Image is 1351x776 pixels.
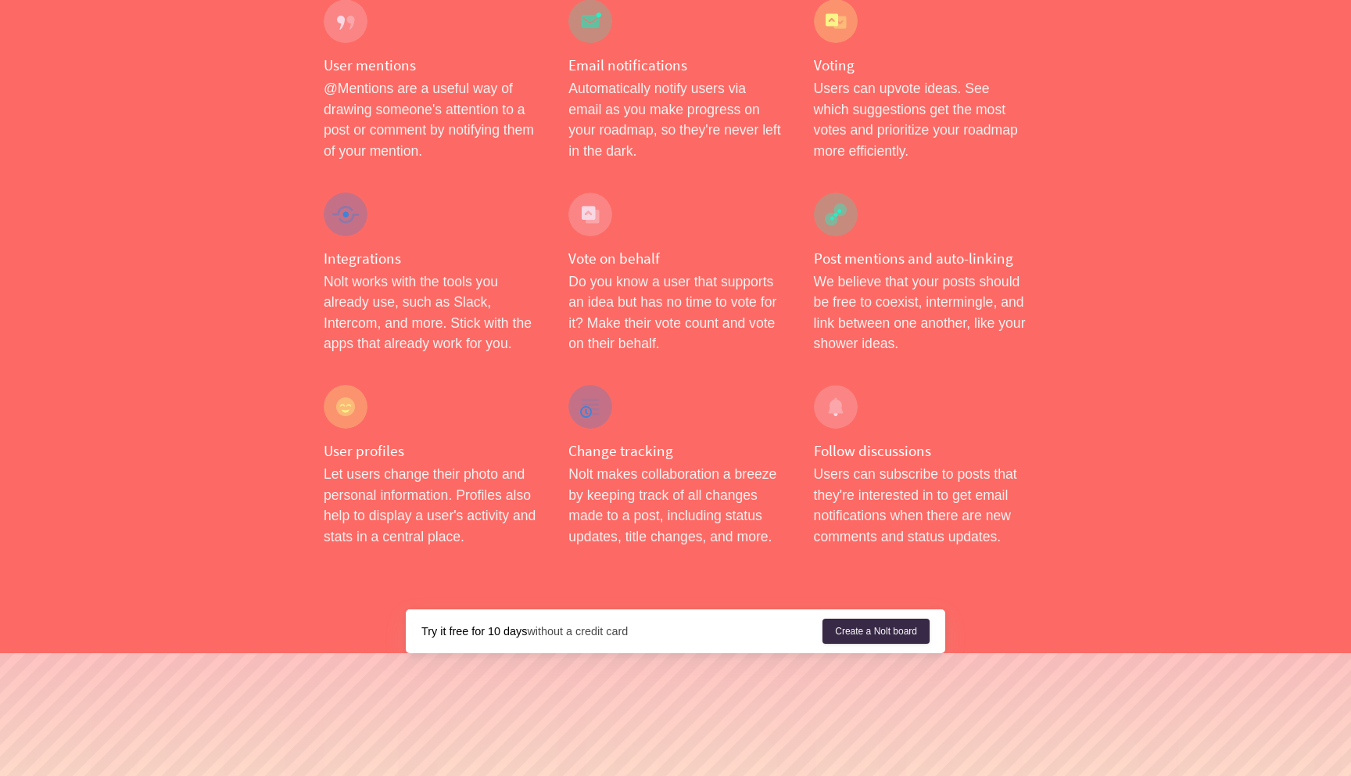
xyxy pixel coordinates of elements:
h4: Voting [814,56,1027,75]
p: We believe that your posts should be free to coexist, intermingle, and link between one another, ... [814,271,1027,354]
div: without a credit card [421,623,822,639]
p: Nolt works with the tools you already use, such as Slack, Intercom, and more. Stick with the apps... [324,271,537,354]
h4: Integrations [324,249,537,268]
p: Nolt makes collaboration a breeze by keeping track of all changes made to a post, including statu... [568,464,782,547]
p: Users can upvote ideas. See which suggestions get the most votes and prioritize your roadmap more... [814,78,1027,161]
strong: Try it free for 10 days [421,625,527,638]
p: Do you know a user that supports an idea but has no time to vote for it? Make their vote count an... [568,271,782,354]
a: Create a Nolt board [822,619,930,644]
p: @Mentions are a useful way of drawing someone's attention to a post or comment by notifying them ... [324,78,537,161]
h4: Follow discussions [814,441,1027,461]
h4: User mentions [324,56,537,75]
h4: Vote on behalf [568,249,782,268]
h4: Post mentions and auto-linking [814,249,1027,268]
h4: Change tracking [568,441,782,461]
p: Users can subscribe to posts that they're interested in to get email notifications when there are... [814,464,1027,547]
h4: User profiles [324,441,537,461]
h4: Email notifications [568,56,782,75]
p: Let users change their photo and personal information. Profiles also help to display a user's act... [324,464,537,547]
p: Automatically notify users via email as you make progress on your roadmap, so they're never left ... [568,78,782,161]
